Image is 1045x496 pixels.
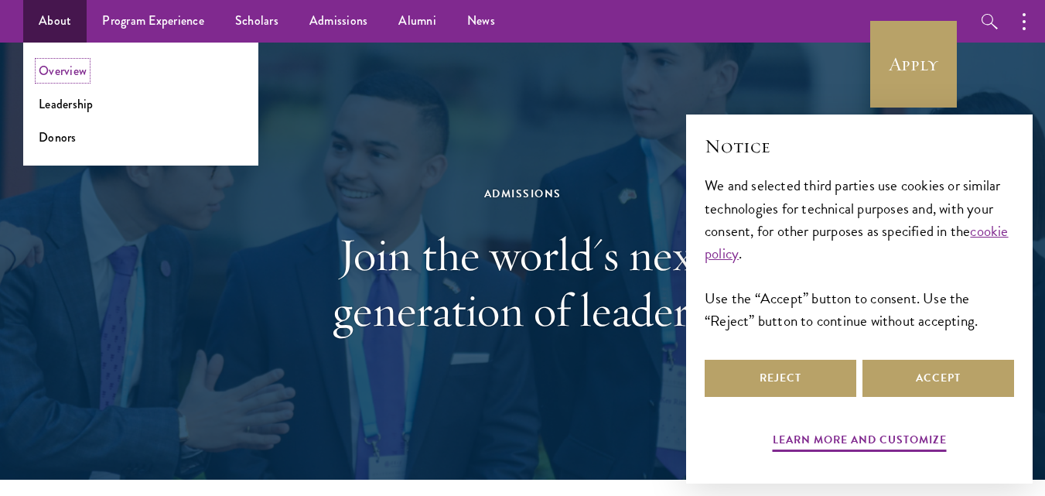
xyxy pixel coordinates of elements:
a: Apply [870,21,957,108]
h2: Notice [705,133,1014,159]
div: We and selected third parties use cookies or similar technologies for technical purposes and, wit... [705,174,1014,331]
a: Overview [39,62,87,80]
a: cookie policy [705,220,1009,265]
div: Admissions [256,184,790,204]
button: Learn more and customize [773,430,947,454]
h1: Join the world's next generation of leaders. [256,227,790,338]
button: Reject [705,360,856,397]
a: Donors [39,128,77,146]
button: Accept [862,360,1014,397]
a: Leadership [39,95,94,113]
